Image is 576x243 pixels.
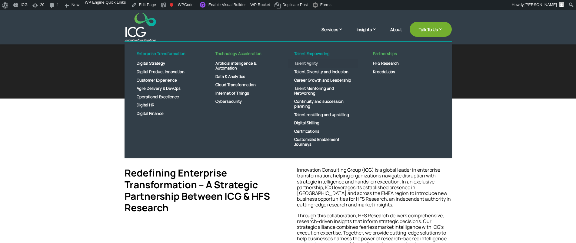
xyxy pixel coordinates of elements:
[297,167,451,212] p: Innovation Consulting Group (ICG) is a global leader in enterprise transformation, helping organi...
[524,2,557,7] span: [PERSON_NAME]
[131,68,200,76] a: Digital Product Innovation
[131,84,200,93] a: Agile Delivery & DevOps
[131,59,200,68] a: Digital Strategy
[282,2,308,12] span: Duplicate Post
[170,3,173,7] div: Focus keyphrase not set
[131,51,200,60] a: Enterprise Transformation
[320,2,331,12] span: Forms
[288,51,358,60] a: Talent Empowering
[131,101,200,109] a: Digital HR
[321,26,349,41] a: Services
[209,81,279,89] a: Cloud Transformation
[209,51,279,60] a: Technology Acceleration
[367,59,437,68] a: HFS Research
[390,27,402,41] a: About
[57,2,59,12] span: 1
[209,73,279,81] a: Data & Analytics
[288,68,358,76] a: Talent Diversity and Inclusion
[367,68,437,76] a: KreedaLabs
[72,2,79,12] span: New
[288,59,358,68] a: Talent Agility
[288,119,358,127] a: Digital Skilling
[209,59,279,72] a: Artificial intelligence & Automation
[209,97,279,106] a: Cybersecurity
[288,135,358,148] a: Customized Enablement Journeys
[357,26,383,41] a: Insights
[125,13,156,41] img: ICG
[367,51,437,60] a: Partnerships
[475,178,576,243] iframe: Chat Widget
[131,93,200,101] a: Operational Excellence
[67,36,102,40] div: Keywords by Traffic
[410,22,452,37] a: Talk To Us
[131,109,200,118] a: Digital Finance
[288,76,358,85] a: Career Growth and Leadership
[125,167,279,217] h4: Redefining Enterprise Transformation – A Strategic Partnership Between ICG & HFS Research
[288,97,358,110] a: Continuity and succession planning
[209,89,279,98] a: Internet of Things
[288,127,358,136] a: Certifications
[288,84,358,97] a: Talent Mentoring and Networking
[40,2,44,12] span: 20
[288,111,358,119] a: Talent reskilling and upskilling
[131,76,200,85] a: Customer Experience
